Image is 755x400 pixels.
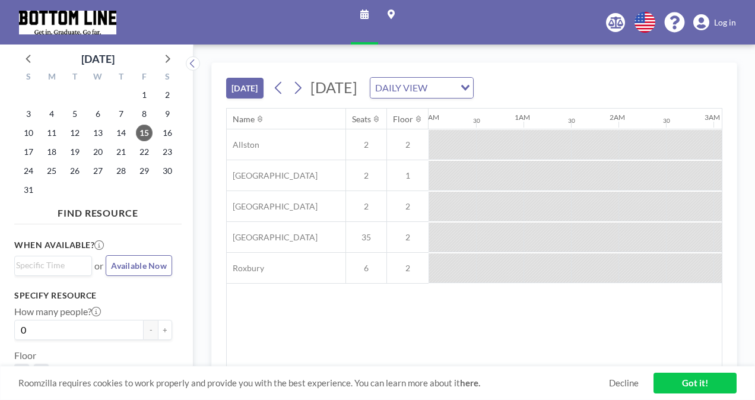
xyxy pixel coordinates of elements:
span: 2 [387,139,429,150]
span: Tuesday, August 5, 2025 [66,106,83,122]
a: here. [460,377,480,388]
span: DAILY VIEW [373,80,430,96]
span: [GEOGRAPHIC_DATA] [227,170,318,181]
span: [DATE] [310,78,357,96]
div: 30 [663,117,670,125]
span: Saturday, August 30, 2025 [159,163,176,179]
span: Sunday, August 24, 2025 [20,163,37,179]
span: Thursday, August 28, 2025 [113,163,129,179]
button: - [144,320,158,340]
label: How many people? [14,306,101,318]
button: Available Now [106,255,172,276]
span: 35 [346,232,386,243]
span: Sunday, August 17, 2025 [20,144,37,160]
span: [GEOGRAPHIC_DATA] [227,232,318,243]
div: T [64,70,87,85]
a: Log in [693,14,736,31]
span: Roxbury [227,263,264,274]
input: Search for option [431,80,453,96]
a: Decline [609,377,639,389]
span: Wednesday, August 20, 2025 [90,144,106,160]
div: 30 [473,117,480,125]
span: Saturday, August 2, 2025 [159,87,176,103]
span: 2 [387,201,429,212]
div: S [156,70,179,85]
span: Saturday, August 9, 2025 [159,106,176,122]
span: Tuesday, August 19, 2025 [66,144,83,160]
span: Friday, August 15, 2025 [136,125,153,141]
span: 1 [387,170,429,181]
div: S [17,70,40,85]
div: F [132,70,156,85]
span: Monday, August 18, 2025 [43,144,60,160]
span: Thursday, August 7, 2025 [113,106,129,122]
span: Tuesday, August 26, 2025 [66,163,83,179]
span: Monday, August 25, 2025 [43,163,60,179]
span: Thursday, August 14, 2025 [113,125,129,141]
div: Name [233,114,255,125]
span: 2 [346,201,386,212]
span: 2 [387,232,429,243]
div: W [87,70,110,85]
span: Wednesday, August 6, 2025 [90,106,106,122]
span: Allston [227,139,259,150]
label: Floor [14,350,36,361]
div: 1AM [515,113,530,122]
div: Floor [393,114,413,125]
div: Search for option [15,256,91,274]
span: Log in [714,17,736,28]
span: Roomzilla requires cookies to work properly and provide you with the best experience. You can lea... [18,377,609,389]
span: 6 [346,263,386,274]
a: Got it! [654,373,737,393]
div: 12AM [420,113,439,122]
span: Wednesday, August 27, 2025 [90,163,106,179]
div: Seats [352,114,371,125]
span: Monday, August 4, 2025 [43,106,60,122]
img: organization-logo [19,11,116,34]
span: [GEOGRAPHIC_DATA] [227,201,318,212]
span: Saturday, August 23, 2025 [159,144,176,160]
div: [DATE] [81,50,115,67]
span: Available Now [111,261,167,271]
span: Wednesday, August 13, 2025 [90,125,106,141]
span: Sunday, August 3, 2025 [20,106,37,122]
div: T [109,70,132,85]
div: Search for option [370,78,473,98]
div: M [40,70,64,85]
span: 2 [346,170,386,181]
span: Tuesday, August 12, 2025 [66,125,83,141]
input: Search for option [16,259,85,272]
span: Friday, August 8, 2025 [136,106,153,122]
span: Saturday, August 16, 2025 [159,125,176,141]
h4: FIND RESOURCE [14,202,182,219]
span: Sunday, August 10, 2025 [20,125,37,141]
span: 2 [387,263,429,274]
button: + [158,320,172,340]
span: 2 [346,139,386,150]
span: or [94,260,103,272]
span: Monday, August 11, 2025 [43,125,60,141]
span: Friday, August 29, 2025 [136,163,153,179]
button: [DATE] [226,78,264,99]
span: Friday, August 1, 2025 [136,87,153,103]
div: 30 [568,117,575,125]
span: Sunday, August 31, 2025 [20,182,37,198]
h3: Specify resource [14,290,172,301]
div: 2AM [610,113,625,122]
div: 3AM [705,113,720,122]
span: Thursday, August 21, 2025 [113,144,129,160]
span: Friday, August 22, 2025 [136,144,153,160]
